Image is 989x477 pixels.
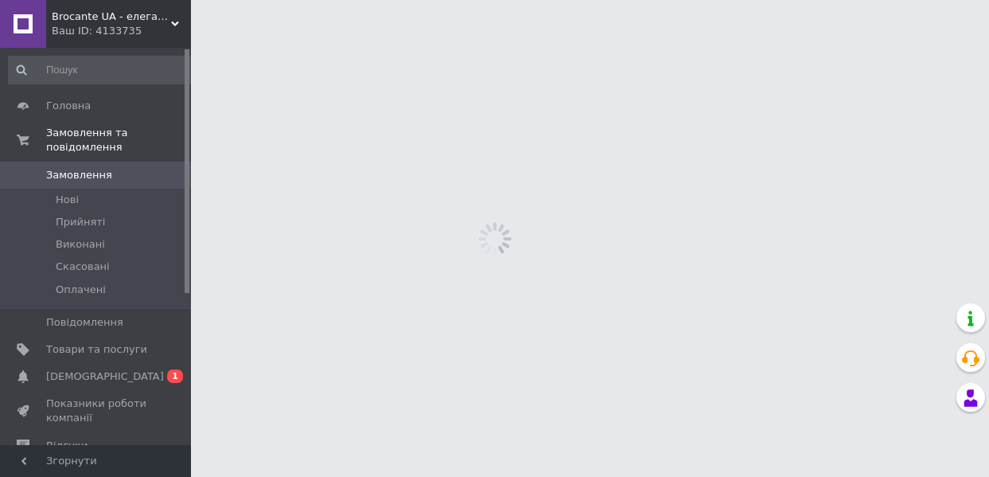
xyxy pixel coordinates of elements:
span: Нові [56,193,79,207]
div: Ваш ID: 4133735 [52,24,191,38]
span: Прийняті [56,215,105,229]
span: Скасовані [56,260,110,274]
span: Повідомлення [46,315,123,330]
span: Brocante UA - елегантний вінтаж: від французьких блошиних ринків до вас [52,10,171,24]
span: 1 [167,369,183,383]
span: [DEMOGRAPHIC_DATA] [46,369,164,384]
span: Замовлення та повідомлення [46,126,191,154]
span: Головна [46,99,91,113]
span: Відгуки [46,439,88,453]
span: Оплачені [56,283,106,297]
span: Показники роботи компанії [46,397,147,425]
span: Замовлення [46,168,112,182]
input: Пошук [8,56,195,84]
span: Виконані [56,237,105,252]
span: Товари та послуги [46,342,147,357]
